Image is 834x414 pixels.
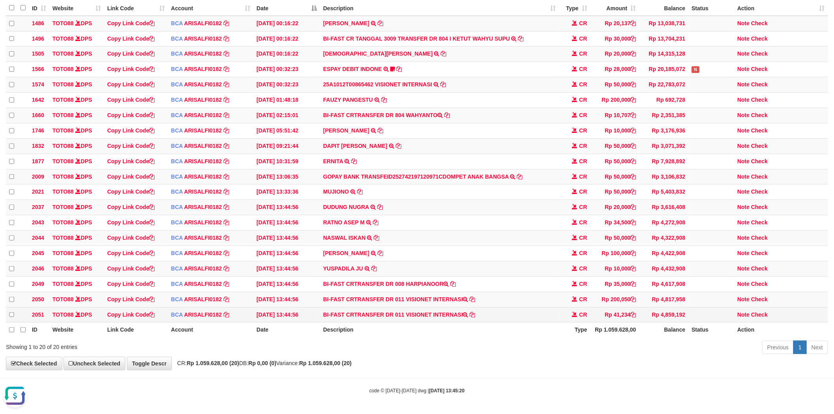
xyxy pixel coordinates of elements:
[253,77,320,93] td: [DATE] 00:32:23
[49,154,104,169] td: DPS
[579,35,587,42] span: CR
[451,281,456,287] a: Copy BI-FAST CRTRANSFER DR 008 HARPIANOOR to clipboard
[63,357,125,370] a: Uncheck Selected
[440,81,446,88] a: Copy 25A1012T00865462 VISIONET INTERNASI to clipboard
[579,20,587,26] span: CR
[470,296,475,302] a: Copy BI-FAST CRTRANSFER DR 011 VISIONET INTERNASI to clipboard
[49,93,104,108] td: DPS
[631,296,636,302] a: Copy Rp 200,050 to clipboard
[171,50,183,57] span: BCA
[579,143,587,149] span: CR
[253,185,320,200] td: [DATE] 13:33:36
[253,93,320,108] td: [DATE] 01:48:18
[253,138,320,154] td: [DATE] 09:21:44
[223,250,229,256] a: Copy ARISALFI0182 to clipboard
[737,158,750,164] a: Note
[253,16,320,31] td: [DATE] 00:16:22
[49,77,104,93] td: DPS
[323,204,369,210] a: DUDUNG NUGRA
[323,143,387,149] a: DAPIT [PERSON_NAME]
[223,20,229,26] a: Copy ARISALFI0182 to clipboard
[184,204,222,210] a: ARISALFI0182
[223,35,229,42] a: Copy ARISALFI0182 to clipboard
[639,169,689,185] td: Rp 3,106,832
[184,143,222,149] a: ARISALFI0182
[639,62,689,77] td: Rp 20,185,072
[52,235,74,241] a: TOTO88
[590,47,639,62] td: Rp 20,000
[223,219,229,226] a: Copy ARISALFI0182 to clipboard
[32,20,44,26] span: 1486
[470,311,475,318] a: Copy BI-FAST CRTRANSFER DR 011 VISIONET INTERNASI to clipboard
[444,112,450,118] a: Copy BI-FAST CRTRANSFER DR 804 WAHYANTO to clipboard
[751,50,768,57] a: Check
[52,35,74,42] a: TOTO88
[6,357,62,370] a: Check Selected
[590,200,639,215] td: Rp 20,000
[441,50,447,57] a: Copy MUHAMMAD NURHADI to clipboard
[184,296,222,302] a: ARISALFI0182
[793,341,807,354] a: 1
[639,123,689,138] td: Rp 3,176,936
[107,158,155,164] a: Copy Link Code
[631,188,636,195] a: Copy Rp 50,000 to clipboard
[52,97,74,103] a: TOTO88
[631,235,636,241] a: Copy Rp 50,000 to clipboard
[631,143,636,149] a: Copy Rp 50,000 to clipboard
[737,311,750,318] a: Note
[32,204,44,210] span: 2037
[223,311,229,318] a: Copy ARISALFI0182 to clipboard
[579,81,587,88] span: CR
[639,16,689,31] td: Rp 13,038,731
[323,35,510,42] a: BI-FAST CR TANGGAL 3009 TRANSFER DR 804 I KETUT WAHYU SUPU
[107,204,155,210] a: Copy Link Code
[737,250,750,256] a: Note
[32,35,44,42] span: 1496
[590,154,639,169] td: Rp 50,000
[517,173,523,180] a: Copy GOPAY BANK TRANSFEID252742197120971CDOMPET ANAK BANGSA to clipboard
[223,281,229,287] a: Copy ARISALFI0182 to clipboard
[751,20,768,26] a: Check
[631,250,636,256] a: Copy Rp 100,000 to clipboard
[253,31,320,47] td: [DATE] 00:16:22
[631,219,636,226] a: Copy Rp 34,500 to clipboard
[253,108,320,123] td: [DATE] 02:15:01
[737,281,750,287] a: Note
[631,112,636,118] a: Copy Rp 10,707 to clipboard
[107,97,155,103] a: Copy Link Code
[107,66,155,72] a: Copy Link Code
[323,265,363,272] a: YUSPADILA JU
[751,265,768,272] a: Check
[323,158,343,164] a: ERNITA
[52,50,74,57] a: TOTO88
[689,0,734,16] th: Status
[631,66,636,72] a: Copy Rp 28,000 to clipboard
[751,311,768,318] a: Check
[184,250,222,256] a: ARISALFI0182
[171,66,183,72] span: BCA
[171,173,183,180] span: BCA
[639,215,689,231] td: Rp 4,272,908
[323,173,509,180] a: GOPAY BANK TRANSFEID252742197120971CDOMPET ANAK BANGSA
[751,112,768,118] a: Check
[378,127,383,134] a: Copy JUSTAN SANUD to clipboard
[737,265,750,272] a: Note
[357,188,363,195] a: Copy MUJIONO to clipboard
[378,250,383,256] a: Copy MUHAMMAD IKH to clipboard
[590,169,639,185] td: Rp 50,000
[639,93,689,108] td: Rp 692,728
[737,173,750,180] a: Note
[223,158,229,164] a: Copy ARISALFI0182 to clipboard
[223,97,229,103] a: Copy ARISALFI0182 to clipboard
[107,35,155,42] a: Copy Link Code
[184,265,222,272] a: ARISALFI0182
[49,108,104,123] td: DPS
[223,235,229,241] a: Copy ARISALFI0182 to clipboard
[52,311,74,318] a: TOTO88
[107,281,155,287] a: Copy Link Code
[639,138,689,154] td: Rp 3,071,392
[631,265,636,272] a: Copy Rp 10,000 to clipboard
[737,35,750,42] a: Note
[590,62,639,77] td: Rp 28,000
[737,81,750,88] a: Note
